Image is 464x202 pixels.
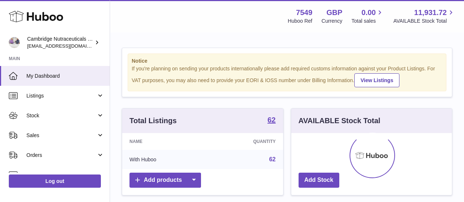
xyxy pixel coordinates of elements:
span: Usage [26,172,104,179]
strong: Notice [132,58,442,65]
div: Cambridge Nutraceuticals Ltd [27,36,93,49]
a: 62 [267,116,275,125]
span: Total sales [351,18,384,25]
h3: Total Listings [129,116,177,126]
a: Add Stock [299,173,339,188]
span: 11,931.72 [414,8,447,18]
span: Stock [26,112,96,119]
a: 11,931.72 AVAILABLE Stock Total [393,8,455,25]
div: Huboo Ref [288,18,313,25]
a: 62 [269,156,276,162]
span: [EMAIL_ADDRESS][DOMAIN_NAME] [27,43,108,49]
strong: 7549 [296,8,313,18]
h3: AVAILABLE Stock Total [299,116,380,126]
strong: GBP [326,8,342,18]
span: Listings [26,92,96,99]
div: If you're planning on sending your products internationally please add required customs informati... [132,65,442,87]
th: Name [122,133,207,150]
div: Currency [322,18,343,25]
span: 0.00 [362,8,376,18]
span: AVAILABLE Stock Total [393,18,455,25]
img: internalAdmin-7549@internal.huboo.com [9,37,20,48]
span: Orders [26,152,96,159]
span: My Dashboard [26,73,104,80]
a: View Listings [354,73,399,87]
a: 0.00 Total sales [351,8,384,25]
a: Log out [9,175,101,188]
a: Add products [129,173,201,188]
td: With Huboo [122,150,207,169]
th: Quantity [207,133,283,150]
span: Sales [26,132,96,139]
strong: 62 [267,116,275,124]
